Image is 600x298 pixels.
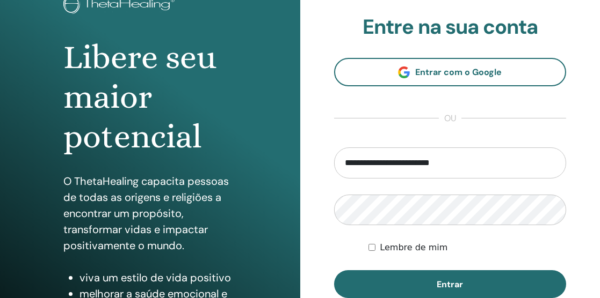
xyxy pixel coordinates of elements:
[415,66,502,78] font: Entrar com o Google
[63,38,216,156] font: Libere seu maior potencial
[444,113,456,124] font: ou
[79,271,231,285] font: viva um estilo de vida positivo
[363,13,538,40] font: Entre na sua conta
[63,174,229,252] font: O ThetaHealing capacita pessoas de todas as origens e religiões a encontrar um propósito, transfo...
[368,241,566,254] div: Mantenha-me autenticado indefinidamente ou até que eu faça logout manualmente
[437,279,463,290] font: Entrar
[380,242,447,252] font: Lembre de mim
[334,270,567,298] button: Entrar
[334,58,567,86] a: Entrar com o Google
